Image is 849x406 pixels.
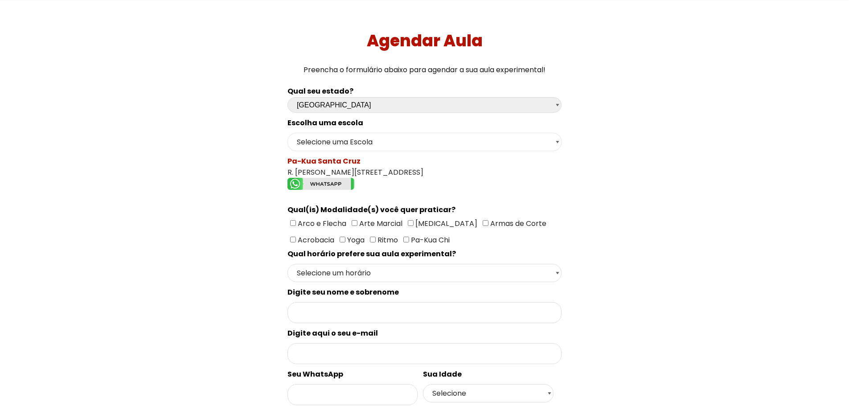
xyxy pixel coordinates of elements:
[403,237,409,242] input: Pa-Kua Chi
[483,220,488,226] input: Armas de Corte
[409,235,450,245] span: Pa-Kua Chi
[287,86,353,96] b: Qual seu estado?
[287,178,354,190] img: whatsapp
[287,118,363,128] spam: Escolha uma escola
[290,220,296,226] input: Arco e Flecha
[357,218,402,229] span: Arte Marcial
[370,237,376,242] input: Ritmo
[345,235,365,245] span: Yoga
[414,218,477,229] span: [MEDICAL_DATA]
[287,205,455,215] spam: Qual(is) Modalidade(s) você quer praticar?
[376,235,398,245] span: Ritmo
[408,220,414,226] input: [MEDICAL_DATA]
[287,156,361,166] spam: Pa-Kua Santa Cruz
[488,218,546,229] span: Armas de Corte
[340,237,345,242] input: Yoga
[352,220,357,226] input: Arte Marcial
[287,287,399,297] spam: Digite seu nome e sobrenome
[287,249,456,259] spam: Qual horário prefere sua aula experimental?
[287,156,562,193] div: R. [PERSON_NAME][STREET_ADDRESS]
[423,369,462,379] spam: Sua Idade
[4,31,846,50] h1: Agendar Aula
[296,235,334,245] span: Acrobacia
[287,328,378,338] spam: Digite aqui o seu e-mail
[287,369,343,379] spam: Seu WhatsApp
[296,218,346,229] span: Arco e Flecha
[290,237,296,242] input: Acrobacia
[4,64,846,76] p: Preencha o formulário abaixo para agendar a sua aula experimental!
